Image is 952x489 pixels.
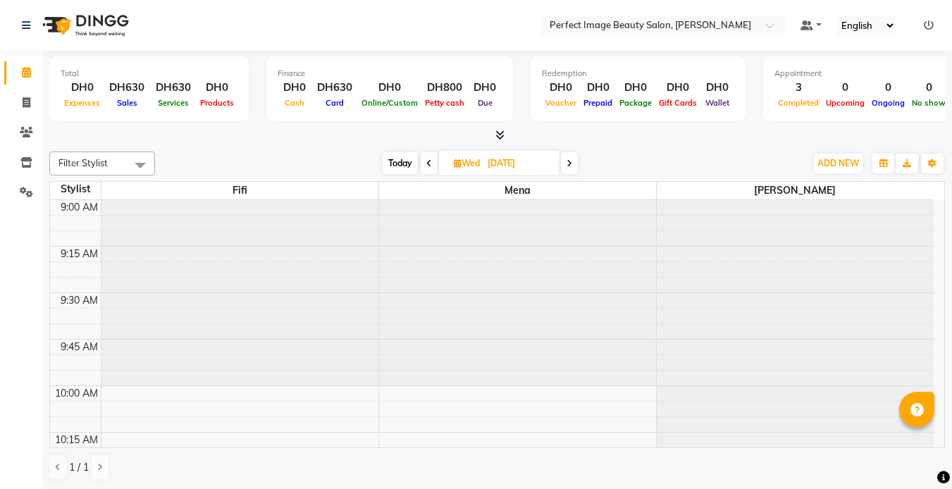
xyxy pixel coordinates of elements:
div: DH630 [150,80,197,96]
span: Completed [774,98,822,108]
div: DH0 [358,80,421,96]
div: Appointment [774,68,949,80]
span: Online/Custom [358,98,421,108]
div: 9:15 AM [58,247,101,261]
div: Redemption [542,68,734,80]
div: DH0 [197,80,237,96]
span: ADD NEW [817,158,859,168]
div: 3 [774,80,822,96]
div: 9:00 AM [58,200,101,215]
span: Sales [113,98,141,108]
input: 2025-09-03 [483,153,554,174]
span: [PERSON_NAME] [657,182,934,199]
div: DH0 [655,80,700,96]
div: Finance [278,68,502,80]
span: Services [154,98,192,108]
span: Products [197,98,237,108]
button: ADD NEW [814,154,863,173]
div: Total [61,68,237,80]
span: 1 / 1 [69,460,89,475]
div: DH0 [278,80,311,96]
div: DH0 [542,80,580,96]
span: Ongoing [868,98,908,108]
span: Wed [450,158,483,168]
div: 10:00 AM [52,386,101,401]
span: Filter Stylist [58,157,108,168]
span: Prepaid [580,98,616,108]
span: Cash [281,98,308,108]
span: Card [322,98,347,108]
span: No show [908,98,949,108]
span: Expenses [61,98,104,108]
span: Fifi [101,182,378,199]
span: Package [616,98,655,108]
div: DH630 [104,80,150,96]
div: 9:45 AM [58,340,101,354]
div: 0 [822,80,868,96]
span: Today [383,152,418,174]
span: Upcoming [822,98,868,108]
div: DH0 [468,80,502,96]
div: DH0 [700,80,734,96]
span: Wallet [702,98,733,108]
span: Mena [379,182,656,199]
div: 10:15 AM [52,433,101,447]
div: 9:30 AM [58,293,101,308]
span: Petty cash [421,98,468,108]
div: DH800 [421,80,468,96]
span: Gift Cards [655,98,700,108]
div: DH0 [580,80,616,96]
div: DH0 [61,80,104,96]
div: 0 [868,80,908,96]
div: DH0 [616,80,655,96]
span: Due [474,98,496,108]
span: Voucher [542,98,580,108]
img: logo [36,6,132,45]
div: DH630 [311,80,358,96]
div: Stylist [50,182,101,197]
div: 0 [908,80,949,96]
